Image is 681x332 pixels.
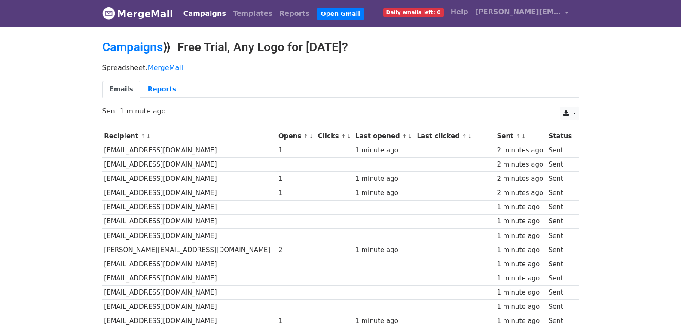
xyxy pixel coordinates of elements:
th: Status [547,129,575,143]
a: [PERSON_NAME][EMAIL_ADDRESS][DOMAIN_NAME] [472,3,572,24]
a: ↑ [304,133,308,140]
div: 2 minutes ago [497,174,544,184]
a: ↑ [462,133,467,140]
td: Sent [547,172,575,186]
a: ↓ [521,133,526,140]
a: ↓ [347,133,351,140]
th: Recipient [102,129,277,143]
a: Help [447,3,472,21]
div: 1 [278,146,314,155]
td: Sent [547,228,575,243]
td: [EMAIL_ADDRESS][DOMAIN_NAME] [102,172,277,186]
td: [EMAIL_ADDRESS][DOMAIN_NAME] [102,158,277,172]
th: Sent [495,129,547,143]
a: Templates [229,5,276,22]
div: 1 minute ago [355,316,413,326]
a: Reports [140,81,183,98]
a: MergeMail [148,64,183,72]
a: MergeMail [102,5,173,23]
div: 2 [278,245,314,255]
span: [PERSON_NAME][EMAIL_ADDRESS][DOMAIN_NAME] [475,7,561,17]
a: ↓ [467,133,472,140]
th: Clicks [316,129,353,143]
td: [EMAIL_ADDRESS][DOMAIN_NAME] [102,271,277,286]
td: Sent [547,257,575,271]
td: [EMAIL_ADDRESS][DOMAIN_NAME] [102,257,277,271]
td: Sent [547,143,575,158]
div: 2 minutes ago [497,160,544,170]
div: 1 minute ago [355,188,413,198]
a: ↓ [408,133,412,140]
td: [EMAIL_ADDRESS][DOMAIN_NAME] [102,186,277,200]
td: [EMAIL_ADDRESS][DOMAIN_NAME] [102,214,277,228]
div: 2 minutes ago [497,146,544,155]
div: 2 minutes ago [497,188,544,198]
td: Sent [547,300,575,314]
td: Sent [547,214,575,228]
a: Daily emails left: 0 [380,3,447,21]
p: Sent 1 minute ago [102,107,579,116]
div: 1 minute ago [497,302,544,312]
a: ↑ [341,133,346,140]
td: Sent [547,186,575,200]
div: 1 minute ago [355,146,413,155]
div: 1 minute ago [497,216,544,226]
a: ↑ [402,133,407,140]
td: Sent [547,286,575,300]
h2: ⟫ Free Trial, Any Logo for [DATE]? [102,40,579,55]
div: 1 minute ago [355,245,413,255]
div: 1 [278,188,314,198]
td: [EMAIL_ADDRESS][DOMAIN_NAME] [102,228,277,243]
div: 1 minute ago [497,288,544,298]
th: Last opened [353,129,415,143]
a: Reports [276,5,313,22]
div: 1 minute ago [497,202,544,212]
td: [EMAIL_ADDRESS][DOMAIN_NAME] [102,286,277,300]
div: 1 minute ago [497,245,544,255]
td: [EMAIL_ADDRESS][DOMAIN_NAME] [102,143,277,158]
a: Campaigns [180,5,229,22]
td: Sent [547,158,575,172]
a: Campaigns [102,40,163,54]
div: 1 minute ago [497,274,544,283]
div: 1 minute ago [497,259,544,269]
td: [EMAIL_ADDRESS][DOMAIN_NAME] [102,314,277,328]
td: Sent [547,314,575,328]
div: 1 [278,316,314,326]
td: Sent [547,271,575,286]
div: 1 minute ago [497,231,544,241]
th: Last clicked [415,129,495,143]
div: 1 minute ago [355,174,413,184]
td: [EMAIL_ADDRESS][DOMAIN_NAME] [102,300,277,314]
a: Open Gmail [317,8,364,20]
span: Daily emails left: 0 [383,8,444,17]
p: Spreadsheet: [102,63,579,72]
td: Sent [547,200,575,214]
th: Opens [276,129,316,143]
a: ↑ [516,133,520,140]
td: Sent [547,243,575,257]
a: ↑ [140,133,145,140]
td: [EMAIL_ADDRESS][DOMAIN_NAME] [102,200,277,214]
div: 1 minute ago [497,316,544,326]
div: 1 [278,174,314,184]
td: [PERSON_NAME][EMAIL_ADDRESS][DOMAIN_NAME] [102,243,277,257]
a: Emails [102,81,140,98]
a: ↓ [146,133,151,140]
img: MergeMail logo [102,7,115,20]
a: ↓ [309,133,314,140]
